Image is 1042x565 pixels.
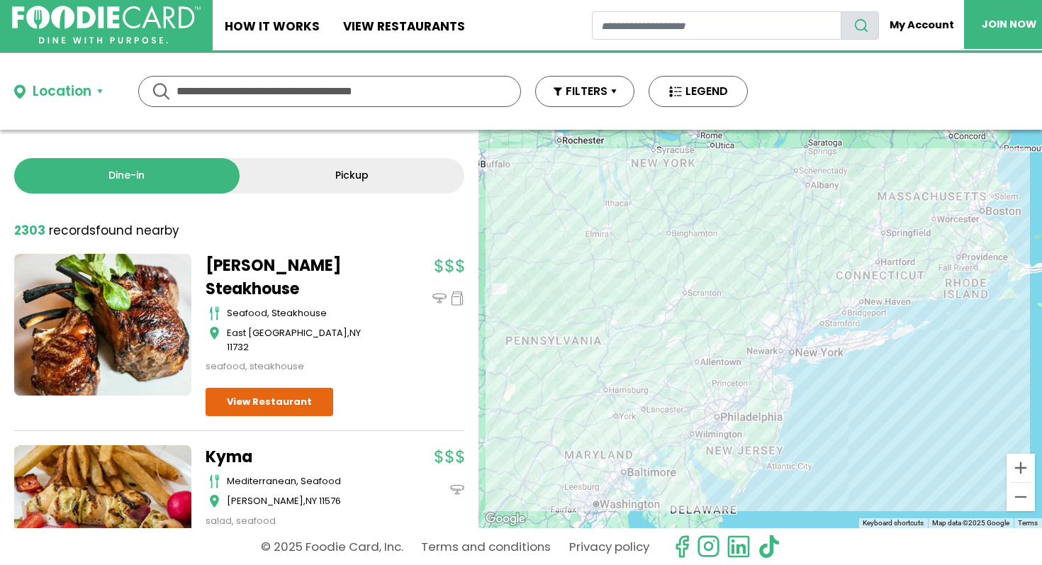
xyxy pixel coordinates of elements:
[649,76,748,107] button: LEGEND
[206,514,383,528] div: salad, seafood
[879,11,964,39] a: My Account
[727,535,751,559] img: linkedin.svg
[482,510,529,528] img: Google
[863,518,924,528] button: Keyboard shortcuts
[592,11,841,40] input: restaurant search
[432,291,447,306] img: dinein_icon.svg
[306,494,317,508] span: NY
[1018,519,1038,527] a: Terms
[14,158,240,194] a: Dine-in
[33,82,91,102] div: Location
[209,494,220,508] img: map_icon.svg
[482,510,529,528] a: Open this area in Google Maps (opens a new window)
[1007,454,1035,482] button: Zoom in
[240,158,465,194] a: Pickup
[670,535,694,559] svg: check us out on facebook
[227,306,383,320] div: seafood, steakhouse
[227,326,383,354] div: ,
[12,6,201,44] img: FoodieCard; Eat, Drink, Save, Donate
[206,254,383,301] a: [PERSON_NAME] Steakhouse
[261,535,403,559] p: © 2025 Foodie Card, Inc.
[206,359,383,374] div: seafood, steakhouse
[209,474,220,488] img: cutlery_icon.svg
[14,222,45,239] strong: 2303
[227,494,383,508] div: ,
[209,306,220,320] img: cutlery_icon.svg
[319,494,341,508] span: 11576
[932,519,1009,527] span: Map data ©2025 Google
[227,494,303,508] span: [PERSON_NAME]
[14,222,179,240] div: found nearby
[569,535,649,559] a: Privacy policy
[14,82,103,102] button: Location
[841,11,879,40] button: search
[209,326,220,340] img: map_icon.svg
[1007,483,1035,511] button: Zoom out
[757,535,781,559] img: tiktok.svg
[349,326,361,340] span: NY
[421,535,551,559] a: Terms and conditions
[227,326,347,340] span: East [GEOGRAPHIC_DATA]
[535,76,634,107] button: FILTERS
[450,483,464,497] img: dinein_icon.svg
[206,388,333,416] a: View Restaurant
[227,474,383,488] div: mediterranean, seafood
[206,445,383,469] a: Kyma
[227,340,249,354] span: 11732
[450,291,464,306] img: pickup_icon.svg
[49,222,96,239] span: records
